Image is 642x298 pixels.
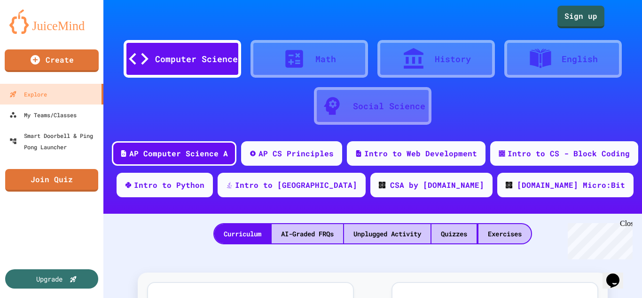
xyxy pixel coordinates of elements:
div: Intro to Python [134,179,204,191]
iframe: chat widget [564,219,633,259]
div: Computer Science [155,53,238,65]
div: [DOMAIN_NAME] Micro:Bit [517,179,625,191]
div: AP CS Principles [258,148,334,159]
img: CODE_logo_RGB.png [379,182,385,188]
div: AI-Graded FRQs [272,224,343,243]
a: Join Quiz [5,169,98,192]
div: English [562,53,598,65]
div: Quizzes [431,224,477,243]
div: Intro to Web Development [364,148,477,159]
iframe: chat widget [603,260,633,289]
img: CODE_logo_RGB.png [506,182,512,188]
div: Intro to [GEOGRAPHIC_DATA] [235,179,357,191]
div: Math [315,53,336,65]
div: Chat with us now!Close [4,4,65,60]
div: History [435,53,471,65]
div: Upgrade [36,274,63,284]
div: CSA by [DOMAIN_NAME] [390,179,484,191]
div: My Teams/Classes [9,109,77,121]
div: Curriculum [214,224,271,243]
div: Intro to CS - Block Coding [508,148,630,159]
a: Sign up [557,6,604,28]
div: Explore [9,89,47,100]
a: Create [5,49,99,72]
div: AP Computer Science A [129,148,228,159]
div: Unplugged Activity [344,224,431,243]
div: Smart Doorbell & Ping Pong Launcher [9,130,100,153]
div: Social Science [353,100,425,113]
img: logo-orange.svg [9,9,94,34]
div: Exercises [478,224,531,243]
